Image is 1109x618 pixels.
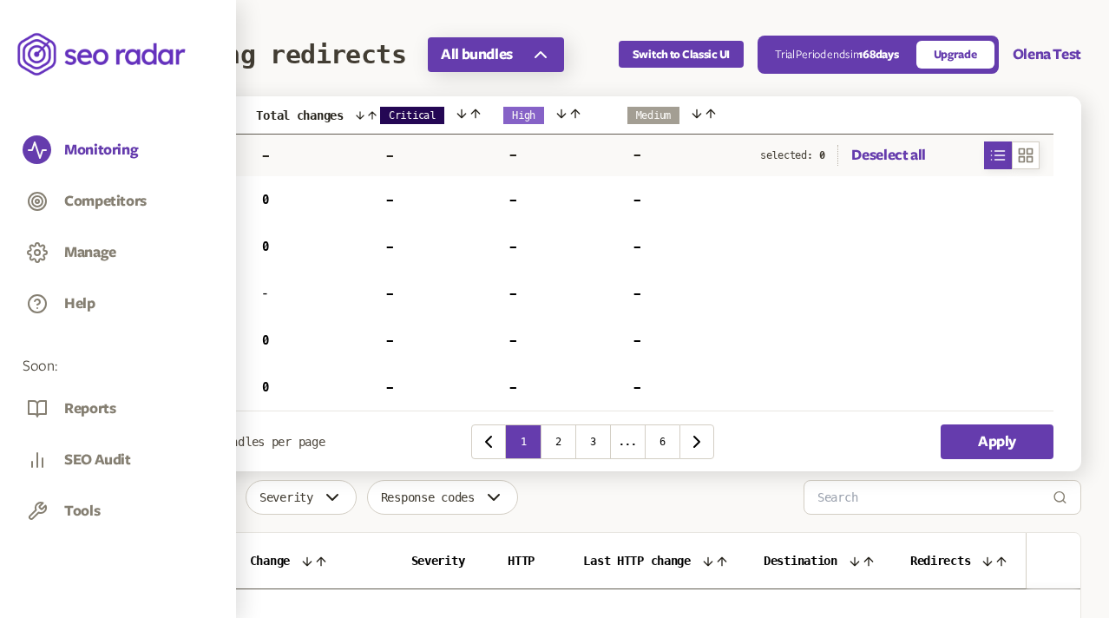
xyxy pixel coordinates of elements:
span: Medium [627,107,680,124]
span: Redirects [910,554,970,568]
span: Severity [411,554,465,568]
span: 0 [262,333,269,347]
button: Apply [941,424,1053,459]
button: 6 [645,424,679,459]
span: - [633,380,640,394]
button: 1 [506,424,541,459]
button: ... [610,424,645,459]
button: Manage [64,243,116,262]
input: Search [817,481,1053,514]
button: Response codes [367,480,518,515]
span: All bundles [441,44,513,65]
button: Olena Test [1013,44,1081,65]
span: 168 days [858,49,898,61]
button: All bundles [428,37,564,72]
span: Change [250,554,290,568]
span: - [633,286,640,300]
span: Bundles per page [218,435,325,449]
span: - [509,193,516,207]
span: - [262,148,269,162]
div: Total changes [256,108,377,122]
span: Critical [380,107,444,124]
p: selected: [760,148,837,162]
span: Destination [764,554,837,568]
span: - [509,333,516,347]
span: - [386,286,393,300]
button: Help [64,294,95,313]
button: Severity [246,480,357,515]
span: Last HTTP change [583,554,691,568]
button: Competitors [64,192,147,211]
span: - [633,193,640,207]
span: - [386,380,393,394]
button: 2 [541,424,575,459]
span: Response codes [381,490,475,504]
h1: Monitoring redirects [104,39,406,69]
span: - [633,333,640,347]
span: 0 [262,240,269,253]
span: HTTP [508,554,535,568]
span: - [386,193,393,207]
button: Deselect all [837,145,926,166]
a: Competitors [23,187,213,220]
span: - [633,148,640,161]
span: Severity [259,490,313,504]
span: - [509,148,516,161]
span: - [509,286,516,300]
span: Soon: [23,357,213,377]
span: 0 [262,193,269,207]
span: - [509,380,516,394]
a: Upgrade [916,41,994,69]
button: Switch to Classic UI [619,41,744,68]
button: Monitoring [64,141,138,160]
span: - [633,240,640,253]
button: 3 [575,424,610,459]
td: - [255,270,378,317]
span: High [503,107,544,124]
span: 0 [819,149,825,161]
span: - [386,333,393,347]
span: 0 [262,380,269,394]
span: - [509,240,516,253]
span: - [386,240,393,253]
span: - [386,148,393,162]
p: Trial Period ends in [775,48,898,62]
